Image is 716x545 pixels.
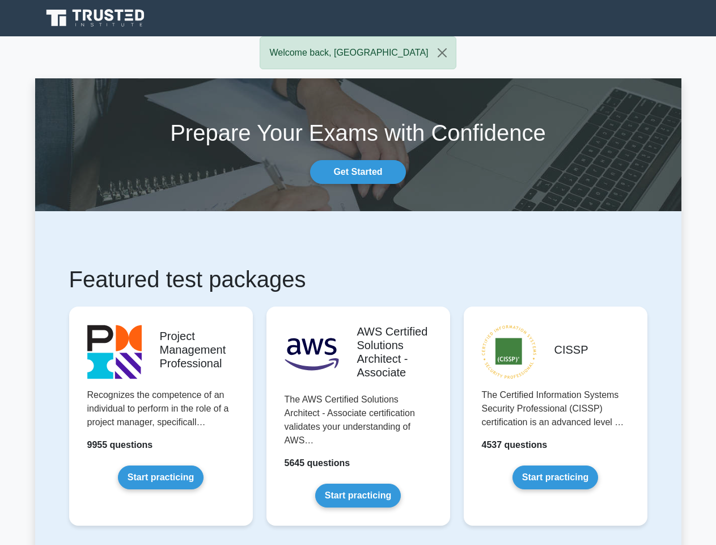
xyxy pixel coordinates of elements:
a: Start practicing [512,466,598,489]
a: Start practicing [315,484,401,508]
div: Welcome back, [GEOGRAPHIC_DATA] [260,36,456,69]
a: Get Started [310,160,405,184]
a: Start practicing [118,466,204,489]
button: Close [429,37,456,69]
h1: Prepare Your Exams with Confidence [35,119,681,146]
h1: Featured test packages [69,266,647,293]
